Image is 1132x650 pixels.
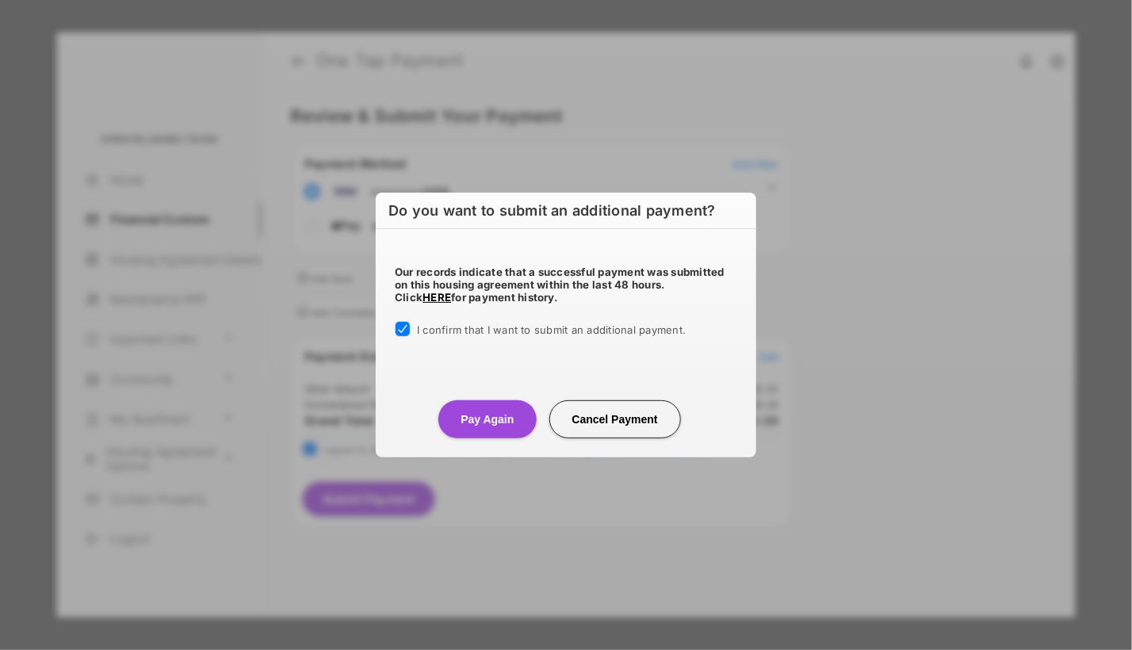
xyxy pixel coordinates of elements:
[423,291,451,304] a: HERE
[395,266,737,304] h5: Our records indicate that a successful payment was submitted on this housing agreement within the...
[417,323,686,336] span: I confirm that I want to submit an additional payment.
[376,193,756,229] h6: Do you want to submit an additional payment?
[549,400,681,438] button: Cancel Payment
[438,400,536,438] button: Pay Again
